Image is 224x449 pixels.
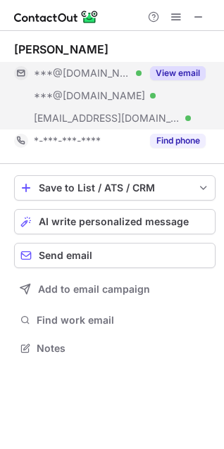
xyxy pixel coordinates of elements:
[39,250,92,261] span: Send email
[14,175,216,201] button: save-profile-one-click
[37,314,210,327] span: Find work email
[14,209,216,234] button: AI write personalized message
[38,284,150,295] span: Add to email campaign
[14,339,216,358] button: Notes
[37,342,210,355] span: Notes
[14,243,216,268] button: Send email
[150,134,206,148] button: Reveal Button
[14,310,216,330] button: Find work email
[14,42,108,56] div: [PERSON_NAME]
[34,112,180,125] span: [EMAIL_ADDRESS][DOMAIN_NAME]
[14,8,99,25] img: ContactOut v5.3.10
[34,89,145,102] span: ***@[DOMAIN_NAME]
[150,66,206,80] button: Reveal Button
[39,216,189,227] span: AI write personalized message
[14,277,216,302] button: Add to email campaign
[39,182,191,194] div: Save to List / ATS / CRM
[34,67,131,80] span: ***@[DOMAIN_NAME]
